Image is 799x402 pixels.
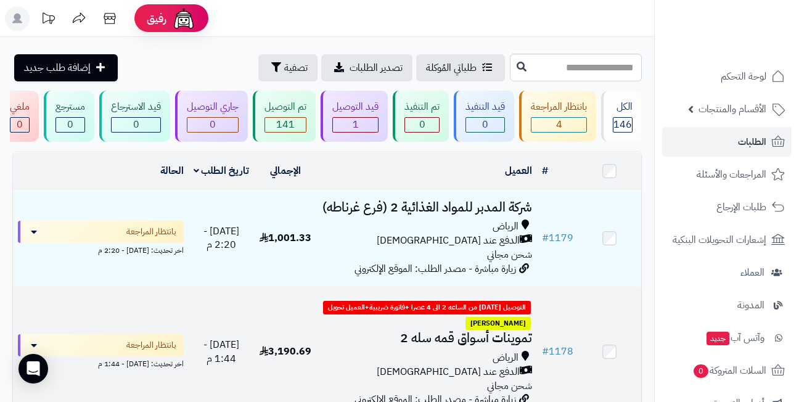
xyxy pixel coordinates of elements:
[613,100,633,114] div: الكل
[377,234,520,248] span: الدفع عند [DEMOGRAPHIC_DATA]
[451,91,517,142] a: قيد التنفيذ 0
[41,91,97,142] a: مسترجع 0
[662,62,792,91] a: لوحة التحكم
[715,35,787,60] img: logo-2.png
[493,219,518,234] span: الرياض
[556,117,562,132] span: 4
[265,118,306,132] div: 141
[111,100,161,114] div: قيد الاسترجاع
[517,91,599,142] a: بانتظار المراجعة 4
[662,127,792,157] a: الطلبات
[487,379,532,393] span: شحن مجاني
[426,60,477,75] span: طلباتي المُوكلة
[55,100,85,114] div: مسترجع
[318,91,390,142] a: قيد التوصيل 1
[354,261,516,276] span: زيارة مباشرة - مصدر الطلب: الموقع الإلكتروني
[18,243,184,256] div: اخر تحديث: [DATE] - 2:20 م
[260,231,311,245] span: 1,001.33
[323,301,531,314] span: التوصيل [DATE] من الساعه 2 الى 4 عصرا +فاتورة ضريبية+العميل تحويل
[694,364,708,378] span: 0
[405,118,439,132] div: 0
[542,163,548,178] a: #
[542,344,573,359] a: #1178
[350,60,403,75] span: تصدير الطلبات
[258,54,318,81] button: تصفية
[147,11,166,26] span: رفيق
[17,117,23,132] span: 0
[187,118,238,132] div: 0
[662,323,792,353] a: وآتس آبجديد
[160,163,184,178] a: الحالة
[740,264,764,281] span: العملاء
[662,290,792,320] a: المدونة
[419,117,425,132] span: 0
[33,6,64,34] a: تحديثات المنصة
[10,118,29,132] div: 0
[18,356,184,369] div: اخر تحديث: [DATE] - 1:44 م
[56,118,84,132] div: 0
[721,68,766,85] span: لوحة التحكم
[194,163,250,178] a: تاريخ الطلب
[14,54,118,81] a: إضافة طلب جديد
[493,351,518,365] span: الرياض
[466,118,504,132] div: 0
[662,192,792,222] a: طلبات الإرجاع
[505,163,532,178] a: العميل
[173,91,250,142] a: جاري التوصيل 0
[487,247,532,262] span: شحن مجاني
[599,91,644,142] a: الكل146
[482,117,488,132] span: 0
[662,258,792,287] a: العملاء
[203,224,239,253] span: [DATE] - 2:20 م
[210,117,216,132] span: 0
[284,60,308,75] span: تصفية
[260,344,311,359] span: 3,190.69
[465,100,505,114] div: قيد التنفيذ
[18,354,48,384] div: Open Intercom Messenger
[112,118,160,132] div: 0
[531,118,586,132] div: 4
[171,6,196,31] img: ai-face.png
[613,117,632,132] span: 146
[126,226,176,238] span: بانتظار المراجعة
[542,231,573,245] a: #1179
[738,133,766,150] span: الطلبات
[333,118,378,132] div: 1
[332,100,379,114] div: قيد التوصيل
[250,91,318,142] a: تم التوصيل 141
[322,331,532,345] h3: تموينات أسواق قمه سله 2
[531,100,587,114] div: بانتظار المراجعة
[377,365,520,379] span: الدفع عند [DEMOGRAPHIC_DATA]
[416,54,505,81] a: طلباتي المُوكلة
[322,200,532,215] h3: شركة المدبر للمواد الغذائية 2 (فرع غرناطه)
[662,225,792,255] a: إشعارات التحويلات البنكية
[707,332,729,345] span: جديد
[203,337,239,366] span: [DATE] - 1:44 م
[542,344,549,359] span: #
[133,117,139,132] span: 0
[692,362,766,379] span: السلات المتروكة
[699,100,766,118] span: الأقسام والمنتجات
[705,329,764,347] span: وآتس آب
[390,91,451,142] a: تم التنفيذ 0
[353,117,359,132] span: 1
[465,317,531,330] span: [PERSON_NAME]
[404,100,440,114] div: تم التنفيذ
[187,100,239,114] div: جاري التوصيل
[542,231,549,245] span: #
[126,339,176,351] span: بانتظار المراجعة
[662,356,792,385] a: السلات المتروكة0
[321,54,412,81] a: تصدير الطلبات
[10,100,30,114] div: ملغي
[24,60,91,75] span: إضافة طلب جديد
[264,100,306,114] div: تم التوصيل
[97,91,173,142] a: قيد الاسترجاع 0
[270,163,301,178] a: الإجمالي
[276,117,295,132] span: 141
[697,166,766,183] span: المراجعات والأسئلة
[662,160,792,189] a: المراجعات والأسئلة
[673,231,766,248] span: إشعارات التحويلات البنكية
[67,117,73,132] span: 0
[737,297,764,314] span: المدونة
[716,199,766,216] span: طلبات الإرجاع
